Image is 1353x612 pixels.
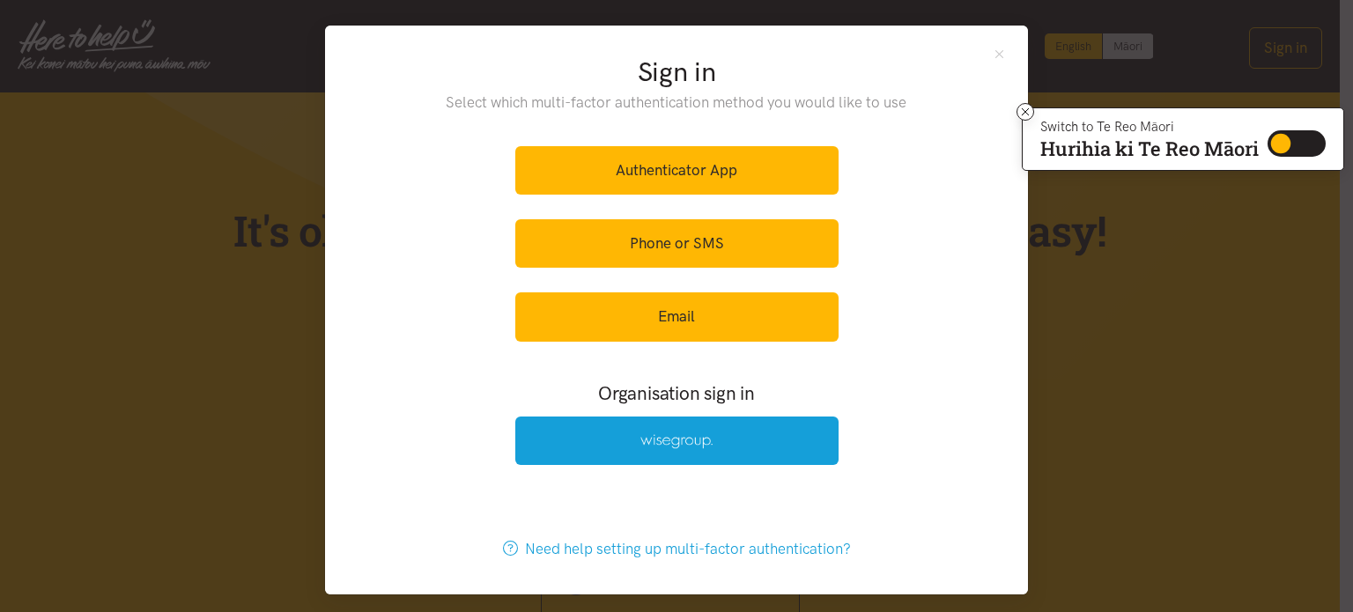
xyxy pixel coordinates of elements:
h3: Organisation sign in [467,380,886,406]
a: Email [515,292,839,341]
p: Hurihia ki Te Reo Māori [1040,141,1259,157]
a: Need help setting up multi-factor authentication? [484,525,869,573]
a: Phone or SMS [515,219,839,268]
p: Select which multi-factor authentication method you would like to use [410,91,943,114]
a: Authenticator App [515,146,839,195]
h2: Sign in [410,54,943,91]
p: Switch to Te Reo Māori [1040,122,1259,132]
img: Wise Group [640,434,713,449]
button: Close [992,47,1007,62]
